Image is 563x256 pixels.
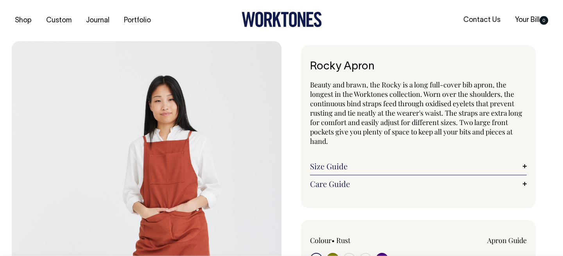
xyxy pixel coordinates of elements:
a: Shop [12,14,35,27]
a: Your Bill0 [512,14,551,27]
a: Journal [83,14,113,27]
a: Custom [43,14,75,27]
a: Care Guide [310,179,527,189]
span: • [332,236,335,245]
h1: Rocky Apron [310,61,527,73]
div: Colour [310,236,397,245]
span: 0 [540,16,548,25]
a: Contact Us [460,14,504,27]
a: Size Guide [310,162,527,171]
span: Beauty and brawn, the Rocky is a long full-cover bib apron, the longest in the Worktones collecti... [310,80,522,146]
a: Apron Guide [487,236,527,245]
a: Portfolio [121,14,154,27]
label: Rust [336,236,350,245]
